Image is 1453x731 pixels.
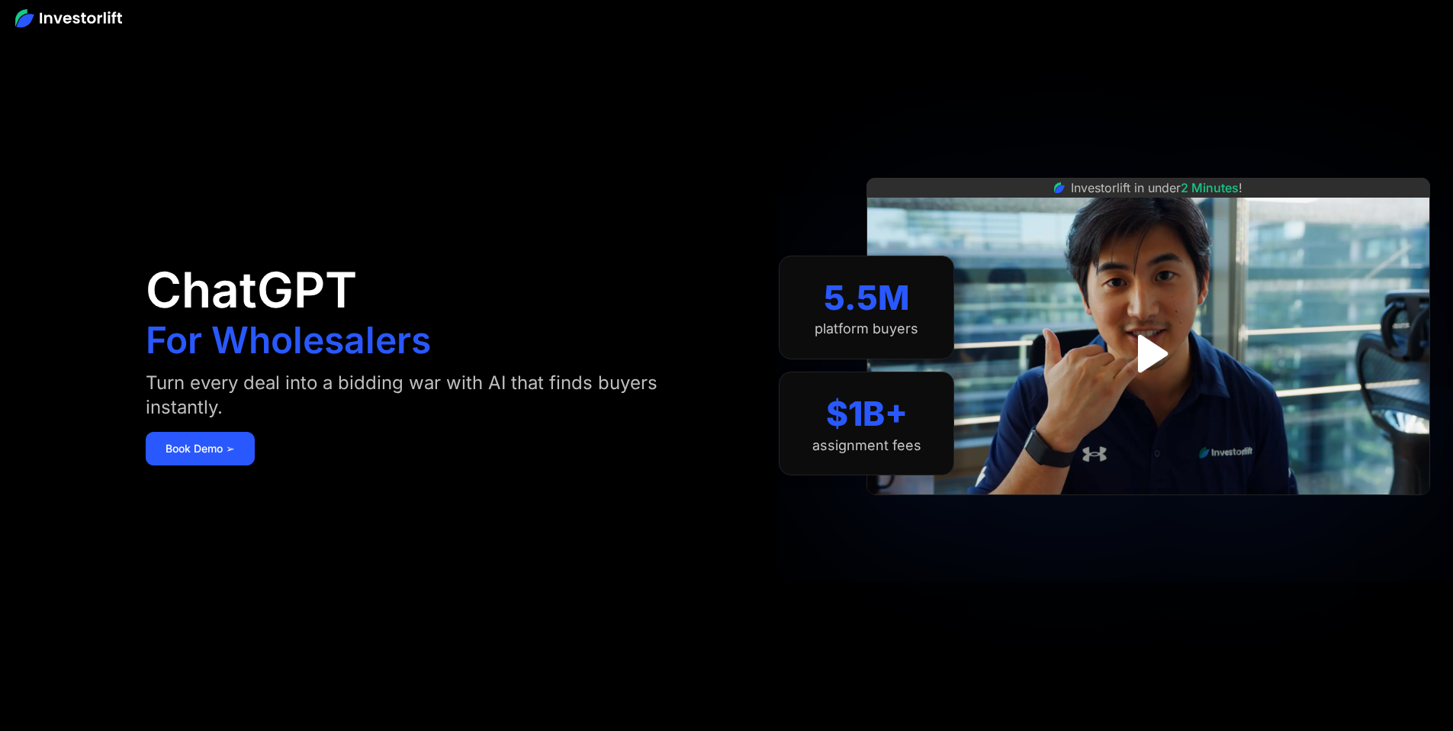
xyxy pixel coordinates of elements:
[1071,179,1242,197] div: Investorlift in under !
[824,278,910,318] div: 5.5M
[812,437,921,454] div: assignment fees
[1114,320,1182,388] a: open lightbox
[146,432,255,465] a: Book Demo ➢
[146,322,431,359] h1: For Wholesalers
[146,371,696,420] div: Turn every deal into a bidding war with AI that finds buyers instantly.
[1181,180,1239,195] span: 2 Minutes
[146,266,357,314] h1: ChatGPT
[1034,503,1263,521] iframe: Customer reviews powered by Trustpilot
[815,320,918,337] div: platform buyers
[826,394,908,434] div: $1B+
